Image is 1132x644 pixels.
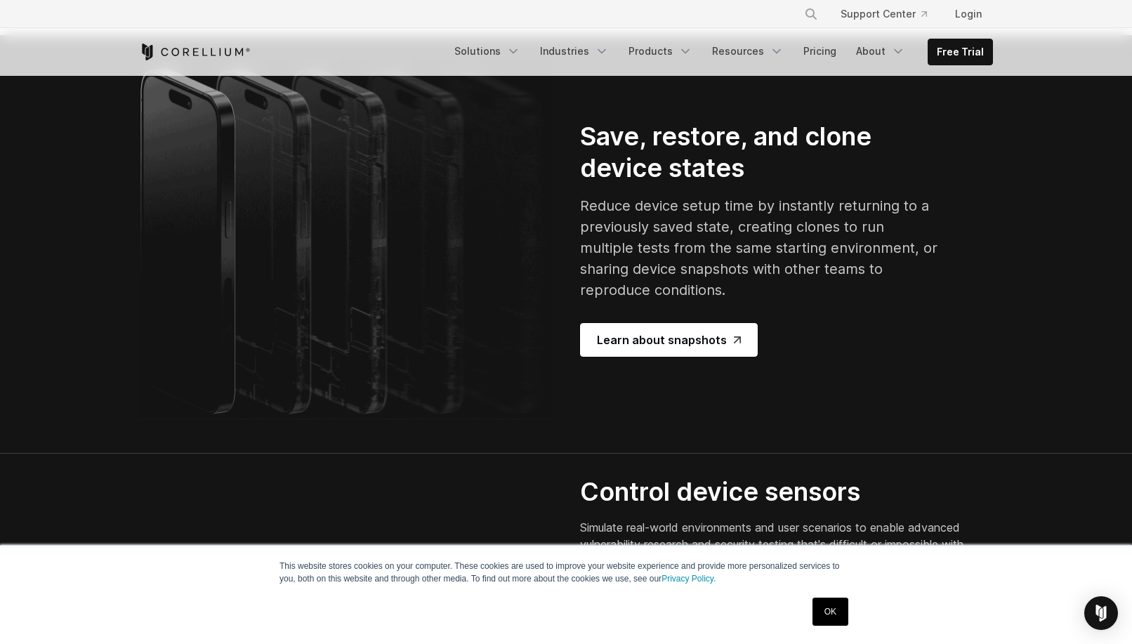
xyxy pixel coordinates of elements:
[597,331,741,348] span: Learn about snapshots
[944,1,993,27] a: Login
[1084,596,1118,630] div: Open Intercom Messenger
[139,44,251,60] a: Corellium Home
[139,58,552,419] img: A lineup of five iPhone models becoming more gradient
[812,598,848,626] a: OK
[580,476,973,508] h2: Control device sensors
[795,39,845,64] a: Pricing
[620,39,701,64] a: Products
[848,39,914,64] a: About
[580,195,940,301] p: Reduce device setup time by instantly returning to a previously saved state, creating clones to r...
[580,323,758,357] a: Learn about snapshots
[580,519,973,570] p: Simulate real-world environments and user scenarios to enable advanced vulnerability research and...
[446,39,993,65] div: Navigation Menu
[704,39,792,64] a: Resources
[787,1,993,27] div: Navigation Menu
[662,574,716,584] a: Privacy Policy.
[580,121,940,184] h2: Save, restore, and clone device states
[798,1,824,27] button: Search
[279,560,853,585] p: This website stores cookies on your computer. These cookies are used to improve your website expe...
[532,39,617,64] a: Industries
[446,39,529,64] a: Solutions
[928,39,992,65] a: Free Trial
[829,1,938,27] a: Support Center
